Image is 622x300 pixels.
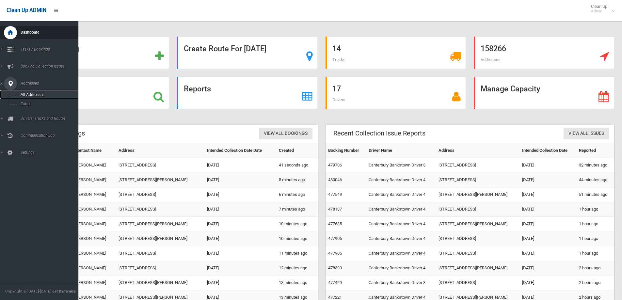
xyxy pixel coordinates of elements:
[576,217,614,231] td: 1 hour ago
[436,246,519,261] td: [STREET_ADDRESS]
[576,261,614,276] td: 2 hours ago
[328,251,342,256] a: 477906
[72,276,116,290] td: [PERSON_NAME]
[436,231,519,246] td: [STREET_ADDRESS]
[366,158,436,173] td: Canterbury Bankstown Driver 3
[52,289,76,293] strong: Jet Dynamics
[519,261,576,276] td: [DATE]
[436,217,519,231] td: [STREET_ADDRESS][PERSON_NAME]
[576,187,614,202] td: 51 minutes ago
[184,84,211,93] strong: Reports
[436,173,519,187] td: [STREET_ADDRESS]
[5,289,51,293] span: Copyright © [DATE]-[DATE]
[276,246,318,261] td: 11 minutes ago
[72,143,116,158] th: Contact Name
[436,143,519,158] th: Address
[519,231,576,246] td: [DATE]
[204,217,276,231] td: [DATE]
[19,116,83,121] span: Drivers, Trucks and Routes
[366,246,436,261] td: Canterbury Bankstown Driver 4
[328,236,342,241] a: 477906
[328,177,342,182] a: 480046
[519,187,576,202] td: [DATE]
[436,187,519,202] td: [STREET_ADDRESS][PERSON_NAME]
[564,128,609,140] a: View All Issues
[116,217,204,231] td: [STREET_ADDRESS][PERSON_NAME]
[19,92,78,97] span: All Addresses
[328,207,342,212] a: 478137
[19,64,83,69] span: Booking Collection Issues
[474,77,614,109] a: Manage Capacity
[116,261,204,276] td: [STREET_ADDRESS]
[29,77,169,109] a: Search
[29,37,169,69] a: Add Booking
[184,44,266,53] strong: Create Route For [DATE]
[436,276,519,290] td: [STREET_ADDRESS]
[72,158,116,173] td: [PERSON_NAME]
[204,261,276,276] td: [DATE]
[332,97,345,102] span: Drivers
[366,202,436,217] td: Canterbury Bankstown Driver 4
[481,84,540,93] strong: Manage Capacity
[328,295,342,300] a: 477221
[591,9,607,14] small: Admin
[19,47,83,52] span: Tasks / Bookings
[204,173,276,187] td: [DATE]
[7,7,46,13] span: Clean Up ADMIN
[366,143,436,158] th: Driver Name
[366,276,436,290] td: Canterbury Bankstown Driver 3
[116,231,204,246] td: [STREET_ADDRESS][PERSON_NAME]
[326,77,466,109] a: 17 Drivers
[576,143,614,158] th: Reported
[519,173,576,187] td: [DATE]
[204,158,276,173] td: [DATE]
[72,231,116,246] td: [PERSON_NAME]
[481,44,506,53] strong: 158266
[326,37,466,69] a: 14 Trucks
[326,127,433,140] header: Recent Collection Issue Reports
[328,163,342,167] a: 479706
[19,30,83,35] span: Dashboard
[116,158,204,173] td: [STREET_ADDRESS]
[72,187,116,202] td: [PERSON_NAME]
[276,202,318,217] td: 7 minutes ago
[332,44,341,53] strong: 14
[116,202,204,217] td: [STREET_ADDRESS]
[332,84,341,93] strong: 17
[177,77,317,109] a: Reports
[72,173,116,187] td: [PERSON_NAME]
[19,133,83,138] span: Communication Log
[519,143,576,158] th: Intended Collection Date
[326,143,366,158] th: Booking Number
[436,202,519,217] td: [STREET_ADDRESS]
[332,57,345,62] span: Trucks
[519,276,576,290] td: [DATE]
[72,246,116,261] td: [PERSON_NAME]
[204,187,276,202] td: [DATE]
[576,158,614,173] td: 32 minutes ago
[328,192,342,197] a: 477549
[276,187,318,202] td: 6 minutes ago
[204,143,276,158] th: Intended Collection Date Date
[436,158,519,173] td: [STREET_ADDRESS]
[116,187,204,202] td: [STREET_ADDRESS]
[72,261,116,276] td: [PERSON_NAME]
[481,57,501,62] span: Addresses
[366,217,436,231] td: Canterbury Bankstown Driver 4
[366,187,436,202] td: Canterbury Bankstown Driver 4
[276,158,318,173] td: 41 seconds ago
[116,246,204,261] td: [STREET_ADDRESS]
[519,202,576,217] td: [DATE]
[276,231,318,246] td: 10 minutes ago
[366,261,436,276] td: Canterbury Bankstown Driver 4
[204,246,276,261] td: [DATE]
[276,261,318,276] td: 12 minutes ago
[72,217,116,231] td: [PERSON_NAME]
[576,246,614,261] td: 1 hour ago
[366,231,436,246] td: Canterbury Bankstown Driver 4
[366,173,436,187] td: Canterbury Bankstown Driver 4
[204,276,276,290] td: [DATE]
[519,217,576,231] td: [DATE]
[116,143,204,158] th: Address
[19,102,78,106] span: Zones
